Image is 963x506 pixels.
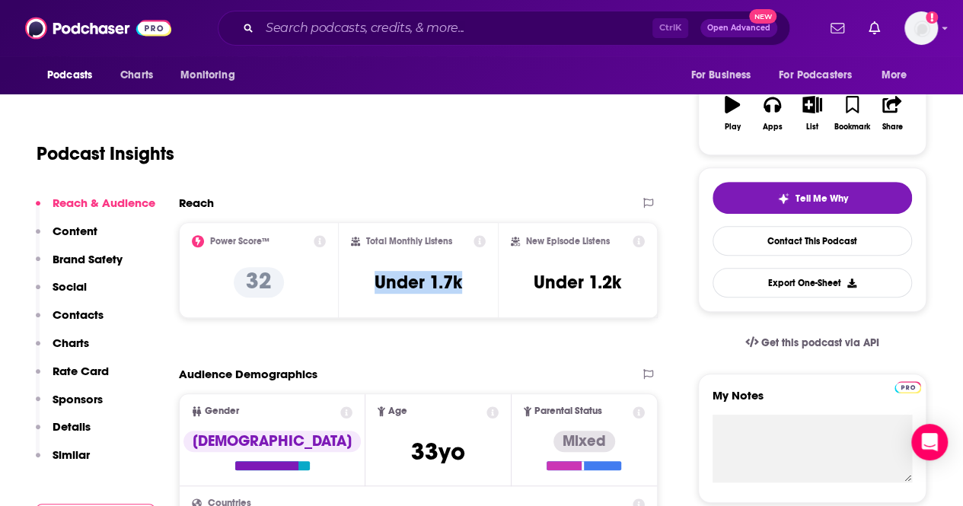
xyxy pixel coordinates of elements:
[36,224,97,252] button: Content
[36,336,89,364] button: Charts
[36,419,91,447] button: Details
[761,336,879,349] span: Get this podcast via API
[779,65,852,86] span: For Podcasters
[53,279,87,294] p: Social
[36,364,109,392] button: Rate Card
[713,268,912,298] button: Export One-Sheet
[733,324,891,361] a: Get this podcast via API
[713,86,752,141] button: Play
[53,447,90,462] p: Similar
[894,379,921,393] a: Pro website
[388,406,407,416] span: Age
[832,86,872,141] button: Bookmark
[36,307,104,336] button: Contacts
[690,65,751,86] span: For Business
[904,11,938,45] img: User Profile
[769,61,874,90] button: open menu
[37,142,174,165] h1: Podcast Insights
[36,196,155,224] button: Reach & Audience
[777,193,789,205] img: tell me why sparkle
[725,123,741,132] div: Play
[806,123,818,132] div: List
[170,61,254,90] button: open menu
[36,252,123,280] button: Brand Safety
[872,86,912,141] button: Share
[713,388,912,415] label: My Notes
[834,123,870,132] div: Bookmark
[218,11,790,46] div: Search podcasts, credits, & more...
[411,437,465,466] span: 33 yo
[47,65,92,86] span: Podcasts
[53,364,109,378] p: Rate Card
[534,406,602,416] span: Parental Status
[863,15,886,41] a: Show notifications dropdown
[526,236,610,247] h2: New Episode Listens
[749,9,776,24] span: New
[53,419,91,434] p: Details
[882,65,907,86] span: More
[234,267,284,298] p: 32
[824,15,850,41] a: Show notifications dropdown
[260,16,652,40] input: Search podcasts, credits, & more...
[792,86,832,141] button: List
[110,61,162,90] a: Charts
[179,367,317,381] h2: Audience Demographics
[713,226,912,256] a: Contact This Podcast
[180,65,234,86] span: Monitoring
[205,406,239,416] span: Gender
[534,271,621,294] h3: Under 1.2k
[53,336,89,350] p: Charts
[553,431,615,452] div: Mixed
[700,19,777,37] button: Open AdvancedNew
[36,447,90,476] button: Similar
[752,86,792,141] button: Apps
[713,182,912,214] button: tell me why sparkleTell Me Why
[882,123,902,132] div: Share
[680,61,770,90] button: open menu
[53,224,97,238] p: Content
[763,123,783,132] div: Apps
[53,196,155,210] p: Reach & Audience
[707,24,770,32] span: Open Advanced
[375,271,462,294] h3: Under 1.7k
[53,252,123,266] p: Brand Safety
[183,431,361,452] div: [DEMOGRAPHIC_DATA]
[366,236,452,247] h2: Total Monthly Listens
[210,236,269,247] h2: Power Score™
[36,279,87,307] button: Social
[37,61,112,90] button: open menu
[796,193,848,205] span: Tell Me Why
[894,381,921,393] img: Podchaser Pro
[25,14,171,43] img: Podchaser - Follow, Share and Rate Podcasts
[904,11,938,45] span: Logged in as YiyanWang
[179,196,214,210] h2: Reach
[871,61,926,90] button: open menu
[53,392,103,406] p: Sponsors
[120,65,153,86] span: Charts
[911,424,948,460] div: Open Intercom Messenger
[652,18,688,38] span: Ctrl K
[36,392,103,420] button: Sponsors
[926,11,938,24] svg: Add a profile image
[904,11,938,45] button: Show profile menu
[53,307,104,322] p: Contacts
